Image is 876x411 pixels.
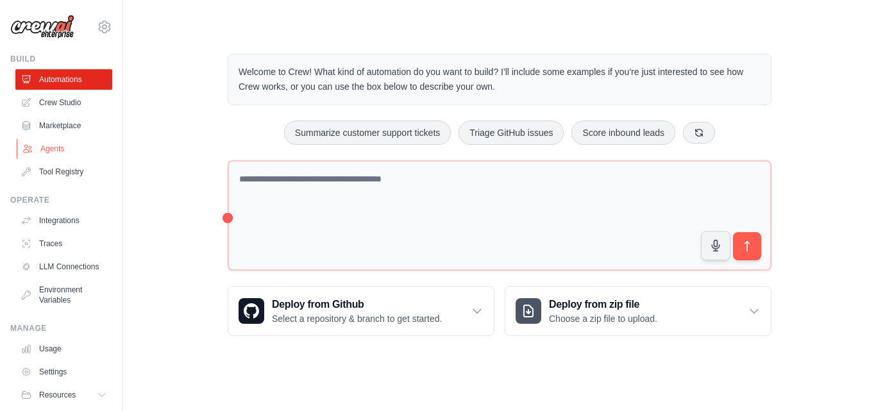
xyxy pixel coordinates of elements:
[549,297,657,312] h3: Deploy from zip file
[272,297,442,312] h3: Deploy from Github
[17,138,114,159] a: Agents
[15,162,112,182] a: Tool Registry
[15,69,112,90] a: Automations
[39,390,76,400] span: Resources
[10,54,112,64] div: Build
[15,385,112,405] button: Resources
[459,121,564,145] button: Triage GitHub issues
[10,15,74,39] img: Logo
[15,280,112,310] a: Environment Variables
[15,233,112,254] a: Traces
[10,195,112,205] div: Operate
[812,349,876,411] iframe: Chat Widget
[549,312,657,325] p: Choose a zip file to upload.
[15,362,112,382] a: Settings
[239,65,761,94] p: Welcome to Crew! What kind of automation do you want to build? I'll include some examples if you'...
[15,339,112,359] a: Usage
[10,323,112,333] div: Manage
[15,115,112,136] a: Marketplace
[15,210,112,231] a: Integrations
[284,121,451,145] button: Summarize customer support tickets
[15,92,112,113] a: Crew Studio
[571,121,675,145] button: Score inbound leads
[15,256,112,277] a: LLM Connections
[272,312,442,325] p: Select a repository & branch to get started.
